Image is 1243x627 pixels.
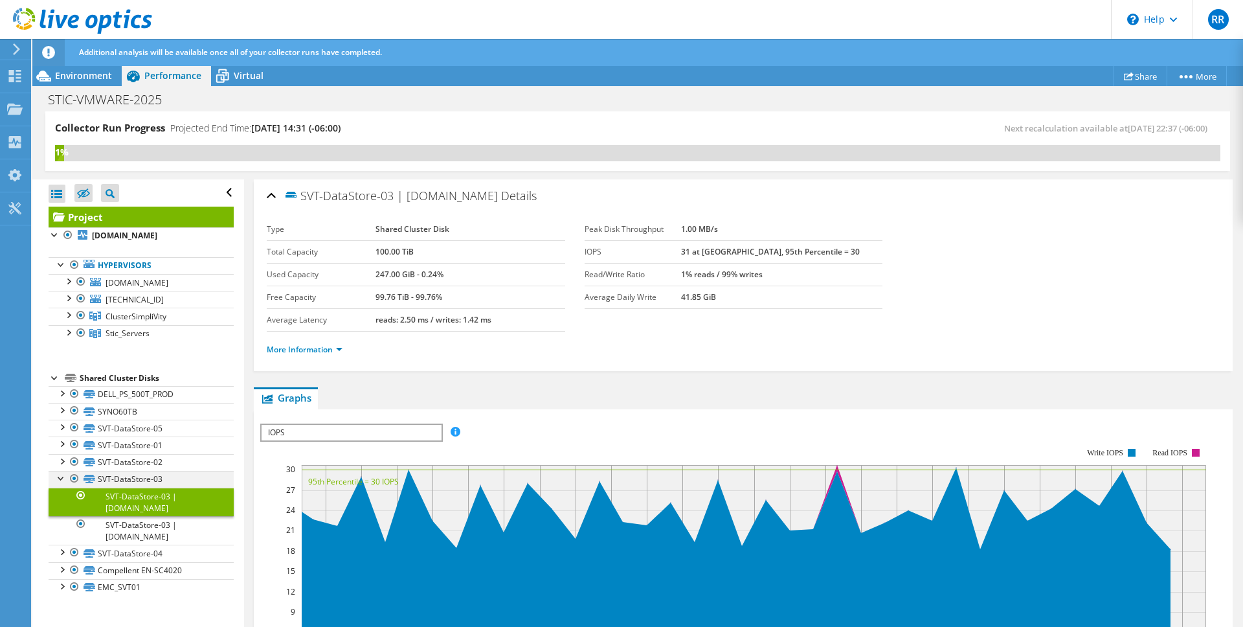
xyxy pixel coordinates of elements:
[585,245,681,258] label: IOPS
[55,145,64,159] div: 1%
[49,488,234,516] a: SVT-DataStore-03 | [DOMAIN_NAME]
[42,93,182,107] h1: STIC-VMWARE-2025
[286,565,295,576] text: 15
[375,291,442,302] b: 99.76 TiB - 99.76%
[681,223,718,234] b: 1.00 MB/s
[286,525,295,536] text: 21
[1153,448,1188,457] text: Read IOPS
[55,69,112,82] span: Environment
[49,454,234,471] a: SVT-DataStore-02
[49,545,234,562] a: SVT-DataStore-04
[49,325,234,342] a: Stic_Servers
[267,313,375,326] label: Average Latency
[106,328,150,339] span: Stic_Servers
[49,579,234,596] a: EMC_SVT01
[106,311,166,322] span: ClusterSimpliVity
[234,69,263,82] span: Virtual
[267,344,342,355] a: More Information
[267,291,375,304] label: Free Capacity
[251,122,341,134] span: [DATE] 14:31 (-06:00)
[49,207,234,227] a: Project
[501,188,537,203] span: Details
[106,294,164,305] span: [TECHNICAL_ID]
[375,269,443,280] b: 247.00 GiB - 0.24%
[80,370,234,386] div: Shared Cluster Disks
[1167,66,1227,86] a: More
[1208,9,1229,30] span: RR
[260,391,311,404] span: Graphs
[286,586,295,597] text: 12
[49,420,234,437] a: SVT-DataStore-05
[49,386,234,403] a: DELL_PS_500T_PROD
[585,291,681,304] label: Average Daily Write
[92,230,157,241] b: [DOMAIN_NAME]
[49,562,234,579] a: Compellent EN-SC4020
[375,246,414,257] b: 100.00 TiB
[267,245,375,258] label: Total Capacity
[286,505,295,516] text: 24
[1087,448,1123,457] text: Write IOPS
[585,223,681,236] label: Peak Disk Throughput
[375,314,491,325] b: reads: 2.50 ms / writes: 1.42 ms
[286,545,295,556] text: 18
[49,274,234,291] a: [DOMAIN_NAME]
[1114,66,1167,86] a: Share
[49,308,234,325] a: ClusterSimpliVity
[106,277,168,288] span: [DOMAIN_NAME]
[49,403,234,420] a: SYNO60TB
[267,223,375,236] label: Type
[267,268,375,281] label: Used Capacity
[49,516,234,545] a: SVT-DataStore-03 | [DOMAIN_NAME]
[49,291,234,308] a: [TECHNICAL_ID]
[284,188,498,203] span: SVT-DataStore-03 | [DOMAIN_NAME]
[79,47,382,58] span: Additional analysis will be available once all of your collector runs have completed.
[170,121,341,135] h4: Projected End Time:
[1128,122,1207,134] span: [DATE] 22:37 (-06:00)
[49,227,234,244] a: [DOMAIN_NAME]
[681,291,716,302] b: 41.85 GiB
[1127,14,1139,25] svg: \n
[144,69,201,82] span: Performance
[585,268,681,281] label: Read/Write Ratio
[49,471,234,488] a: SVT-DataStore-03
[681,269,763,280] b: 1% reads / 99% writes
[49,257,234,274] a: Hypervisors
[375,223,449,234] b: Shared Cluster Disk
[308,476,399,487] text: 95th Percentile = 30 IOPS
[286,484,295,496] text: 27
[262,425,441,440] span: IOPS
[49,437,234,453] a: SVT-DataStore-01
[681,246,860,257] b: 31 at [GEOGRAPHIC_DATA], 95th Percentile = 30
[1004,122,1214,134] span: Next recalculation available at
[291,606,295,617] text: 9
[286,464,295,475] text: 30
